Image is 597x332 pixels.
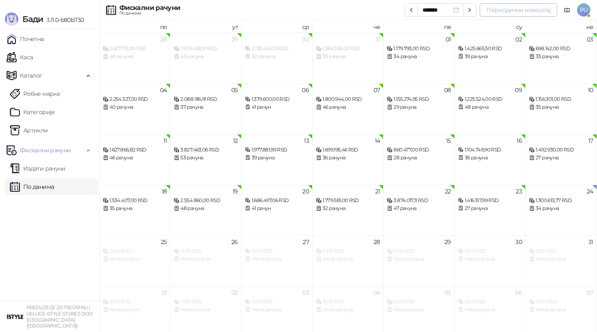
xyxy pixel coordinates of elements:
[458,53,522,61] div: 39 рачуна
[10,104,55,120] a: Категорије
[458,95,522,103] div: 1.225.524,00 RSD
[245,103,309,111] div: 41 рачун
[103,298,167,306] div: 0,00 RSD
[387,197,451,205] div: 3.874.017,11 RSD
[103,103,167,111] div: 40 рачуна
[529,95,593,103] div: 1.156.301,00 RSD
[174,255,238,263] div: Нема рачуна
[242,134,313,185] td: 2025-08-13
[458,45,522,53] div: 1.425.665,50 RSD
[119,5,180,11] div: Фискални рачуни
[103,154,167,162] div: 46 рачуна
[387,95,451,103] div: 1.155.274,95 RSD
[316,298,380,306] div: 0,00 RSD
[529,154,593,162] div: 27 рачуна
[43,16,84,24] span: 3.11.0-b80b730
[526,134,597,185] td: 2025-08-17
[529,255,593,263] div: Нема рачуна
[455,185,526,235] td: 2025-08-23
[458,306,522,314] div: Нема рачуна
[245,255,309,263] div: Нема рачуна
[577,3,590,17] span: PU
[316,103,380,111] div: 46 рачуна
[316,95,380,103] div: 1.800.944,00 RSD
[245,197,309,205] div: 1.686.497,06 RSD
[245,247,309,255] div: 0,00 RSD
[387,247,451,255] div: 0,00 RSD
[529,306,593,314] div: Нема рачуна
[174,103,238,111] div: 37 рачуна
[174,197,238,205] div: 2.554.860,00 RSD
[445,188,451,194] div: 22
[316,146,380,154] div: 1.699.195,46 RSD
[455,33,526,83] td: 2025-08-02
[5,12,18,26] img: Logo
[170,20,241,33] th: ут
[242,185,313,235] td: 2025-08-20
[588,239,593,245] div: 31
[387,154,451,162] div: 28 рачуна
[387,103,451,111] div: 29 рачуна
[383,185,454,235] td: 2025-08-22
[458,146,522,154] div: 1.104.749,90 RSD
[20,67,42,84] span: Каталог
[374,239,380,245] div: 28
[174,306,238,314] div: Нема рачуна
[119,11,180,15] div: По данима
[316,45,380,53] div: 1.386.396,02 RSD
[245,146,309,154] div: 1.977.881,99 RSD
[516,188,522,194] div: 23
[587,37,593,42] div: 03
[242,83,313,134] td: 2025-08-06
[302,188,309,194] div: 20
[383,134,454,185] td: 2025-08-15
[162,188,167,194] div: 18
[374,87,380,93] div: 07
[170,33,241,83] td: 2025-07-29
[587,290,593,295] div: 07
[383,235,454,286] td: 2025-08-29
[7,308,23,325] img: 64x64-companyLogo-77b92cf4-9946-4f36-9751-bf7bb5fd2c7d.png
[316,53,380,61] div: 35 рачуна
[458,298,522,306] div: 0,00 RSD
[99,33,170,83] td: 2025-07-28
[20,142,70,159] span: Фискални рачуни
[387,53,451,61] div: 34 рачуна
[383,33,454,83] td: 2025-08-01
[304,138,309,144] div: 13
[231,290,238,295] div: 02
[170,134,241,185] td: 2025-08-12
[7,49,33,66] a: Каса
[10,122,48,139] a: ArtikliАртикли
[316,306,380,314] div: Нема рачуна
[161,239,167,245] div: 25
[375,138,380,144] div: 14
[103,53,167,61] div: 48 рачуна
[103,45,167,53] div: 2.627.175,00 RSD
[561,3,574,17] a: Документација
[103,197,167,205] div: 1.534.407,00 RSD
[10,85,60,102] a: Робне марке
[302,87,309,93] div: 06
[316,197,380,205] div: 1.779.581,00 RSD
[458,205,522,212] div: 27 рачуна
[455,83,526,134] td: 2025-08-09
[455,235,526,286] td: 2025-08-30
[170,83,241,134] td: 2025-08-05
[316,255,380,263] div: Нема рачуна
[103,205,167,212] div: 35 рачуна
[233,138,238,144] div: 12
[387,298,451,306] div: 0,00 RSD
[313,33,383,83] td: 2025-07-31
[455,134,526,185] td: 2025-08-16
[163,138,167,144] div: 11
[174,154,238,162] div: 53 рачуна
[458,247,522,255] div: 0,00 RSD
[529,197,593,205] div: 1.300.613,77 RSD
[458,103,522,111] div: 48 рачуна
[387,205,451,212] div: 47 рачуна
[444,87,451,93] div: 08
[313,235,383,286] td: 2025-08-28
[526,235,597,286] td: 2025-08-31
[313,83,383,134] td: 2025-08-07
